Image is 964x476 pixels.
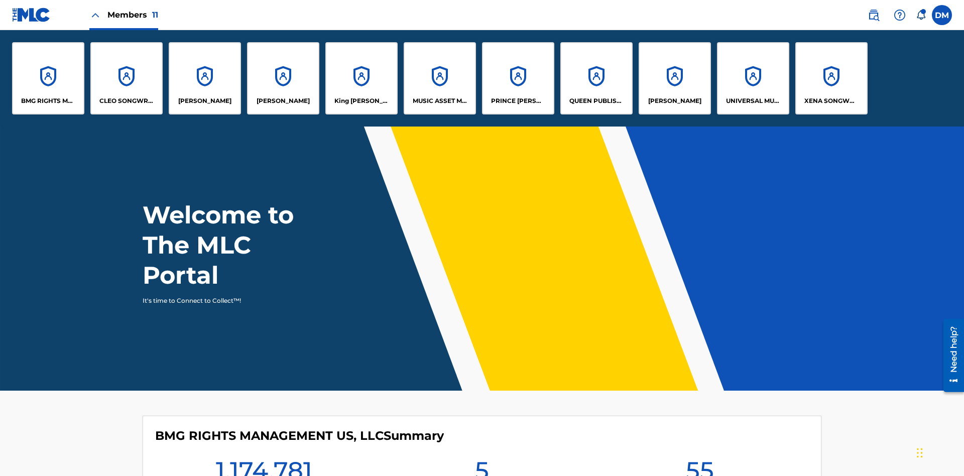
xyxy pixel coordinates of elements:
p: UNIVERSAL MUSIC PUB GROUP [726,96,781,105]
p: QUEEN PUBLISHA [569,96,624,105]
div: User Menu [932,5,952,25]
iframe: Chat Widget [914,428,964,476]
p: CLEO SONGWRITER [99,96,154,105]
h1: Welcome to The MLC Portal [143,200,330,290]
h4: BMG RIGHTS MANAGEMENT US, LLC [155,428,444,443]
a: AccountsXENA SONGWRITER [795,42,868,114]
a: Accounts[PERSON_NAME] [169,42,241,114]
span: 11 [152,10,158,20]
a: AccountsCLEO SONGWRITER [90,42,163,114]
div: Notifications [916,10,926,20]
a: Accounts[PERSON_NAME] [247,42,319,114]
p: BMG RIGHTS MANAGEMENT US, LLC [21,96,76,105]
iframe: Resource Center [936,315,964,397]
a: AccountsKing [PERSON_NAME] [325,42,398,114]
p: ELVIS COSTELLO [178,96,231,105]
p: It's time to Connect to Collect™! [143,296,317,305]
a: Public Search [864,5,884,25]
img: search [868,9,880,21]
a: AccountsBMG RIGHTS MANAGEMENT US, LLC [12,42,84,114]
p: King McTesterson [334,96,389,105]
img: help [894,9,906,21]
p: EYAMA MCSINGER [257,96,310,105]
a: AccountsUNIVERSAL MUSIC PUB GROUP [717,42,789,114]
p: RONALD MCTESTERSON [648,96,701,105]
a: Accounts[PERSON_NAME] [639,42,711,114]
a: AccountsQUEEN PUBLISHA [560,42,633,114]
p: XENA SONGWRITER [804,96,859,105]
img: Close [89,9,101,21]
img: MLC Logo [12,8,51,22]
a: AccountsPRINCE [PERSON_NAME] [482,42,554,114]
div: Drag [917,438,923,468]
p: MUSIC ASSET MANAGEMENT (MAM) [413,96,467,105]
div: Help [890,5,910,25]
a: AccountsMUSIC ASSET MANAGEMENT (MAM) [404,42,476,114]
span: Members [107,9,158,21]
p: PRINCE MCTESTERSON [491,96,546,105]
